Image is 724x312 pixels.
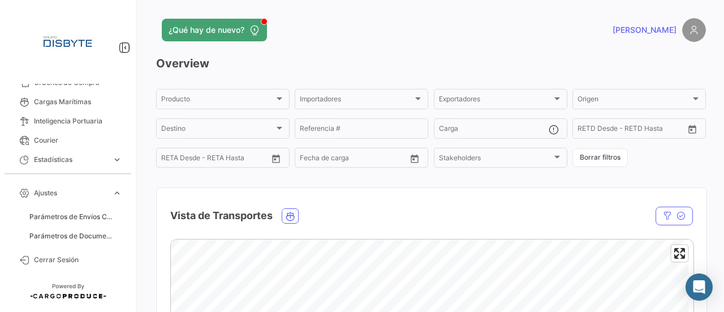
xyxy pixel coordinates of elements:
span: expand_more [112,188,122,198]
div: Abrir Intercom Messenger [686,273,713,301]
img: placeholder-user.png [682,18,706,42]
h3: Overview [156,55,706,71]
span: Importadores [300,97,413,105]
input: Hasta [606,126,657,134]
span: Estadísticas [34,155,107,165]
span: Destino [161,126,274,134]
span: Inteligencia Portuaria [34,116,122,126]
span: [PERSON_NAME] [613,24,676,36]
input: Desde [300,156,320,164]
button: Borrar filtros [572,148,628,167]
button: Open calendar [684,121,701,138]
input: Hasta [328,156,379,164]
button: Open calendar [406,150,423,167]
span: Cargas Marítimas [34,97,122,107]
img: Logo+disbyte.jpeg [40,14,96,70]
button: ¿Qué hay de nuevo? [162,19,267,41]
span: Courier [34,135,122,146]
span: expand_more [112,155,122,165]
span: Parámetros de Documentos [29,231,115,241]
button: Enter fullscreen [671,245,688,262]
span: Producto [161,97,274,105]
span: ¿Qué hay de nuevo? [169,24,244,36]
h4: Vista de Transportes [170,208,273,224]
span: Ajustes [34,188,107,198]
input: Desde [578,126,598,134]
span: Cerrar Sesión [34,255,122,265]
span: Exportadores [439,97,552,105]
a: Parámetros de Envíos Cargas Marítimas [25,208,127,225]
span: Origen [578,97,691,105]
span: Parámetros de Envíos Cargas Marítimas [29,212,115,222]
a: Cargas Marítimas [9,92,127,112]
input: Hasta [189,156,240,164]
input: Desde [161,156,182,164]
button: Open calendar [268,150,285,167]
button: Ocean [282,209,298,223]
span: Stakeholders [439,156,552,164]
a: Parámetros de Documentos [25,228,127,245]
a: Courier [9,131,127,150]
a: Inteligencia Portuaria [9,112,127,131]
